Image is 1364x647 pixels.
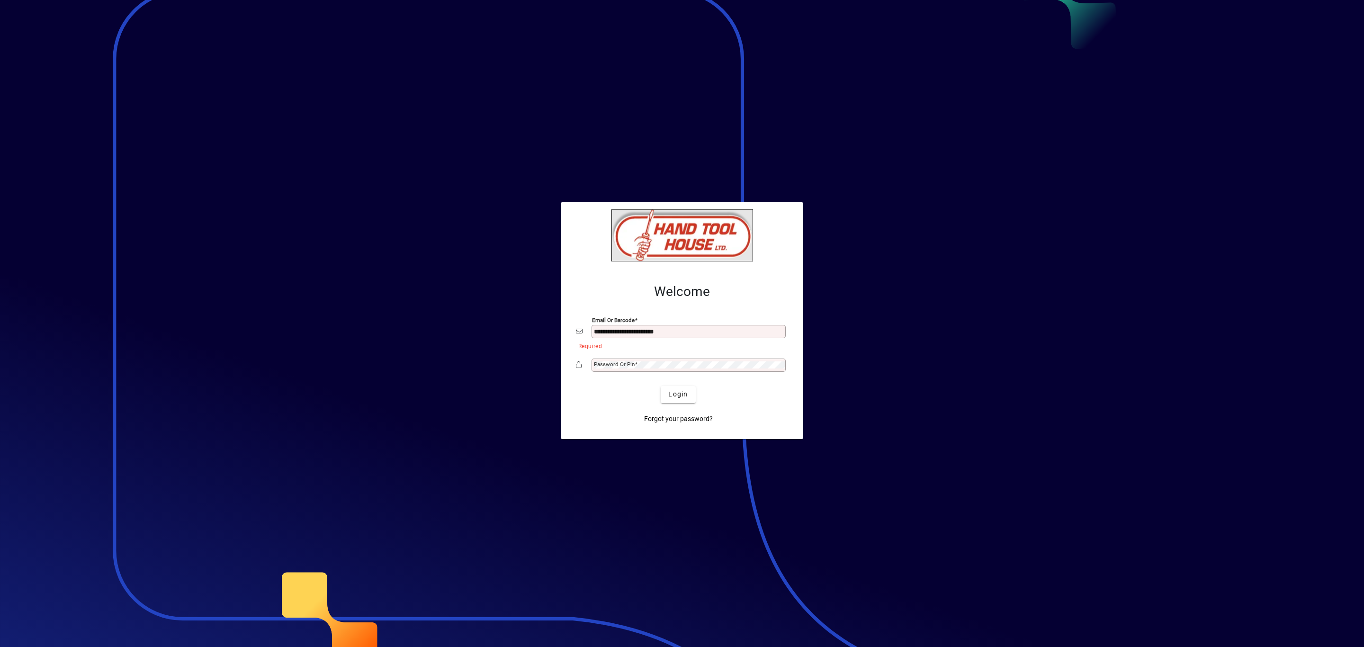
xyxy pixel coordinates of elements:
span: Forgot your password? [644,414,713,424]
mat-error: Required [578,341,781,350]
a: Forgot your password? [640,411,717,428]
button: Login [661,386,695,403]
h2: Welcome [576,284,788,300]
span: Login [668,389,688,399]
mat-label: Password or Pin [594,361,635,368]
mat-label: Email or Barcode [592,316,635,323]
